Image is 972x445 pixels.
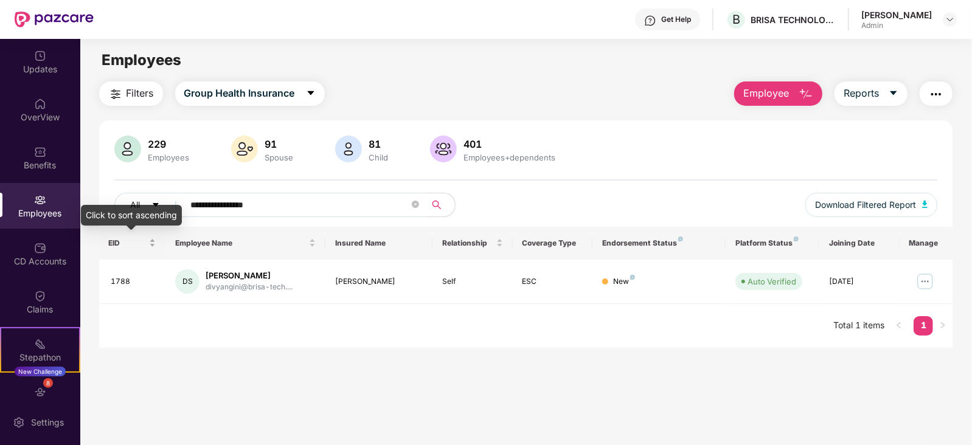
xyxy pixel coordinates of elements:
div: Child [367,153,391,162]
img: svg+xml;base64,PHN2ZyBpZD0iRW1wbG95ZWVzIiB4bWxucz0iaHR0cDovL3d3dy53My5vcmcvMjAwMC9zdmciIHdpZHRoPS... [34,194,46,206]
div: Platform Status [735,238,810,248]
div: 1788 [111,276,156,288]
img: svg+xml;base64,PHN2ZyB4bWxucz0iaHR0cDovL3d3dy53My5vcmcvMjAwMC9zdmciIHdpZHRoPSI4IiBoZWlnaHQ9IjgiIH... [678,236,683,241]
span: close-circle [412,199,419,211]
span: Filters [127,86,154,101]
span: left [895,322,903,329]
span: close-circle [412,201,419,208]
img: svg+xml;base64,PHN2ZyB4bWxucz0iaHR0cDovL3d3dy53My5vcmcvMjAwMC9zdmciIHdpZHRoPSI4IiBoZWlnaHQ9IjgiIH... [630,275,635,280]
img: svg+xml;base64,PHN2ZyBpZD0iQmVuZWZpdHMiIHhtbG5zPSJodHRwOi8vd3d3LnczLm9yZy8yMDAwL3N2ZyIgd2lkdGg9Ij... [34,146,46,158]
span: Download Filtered Report [815,198,916,212]
span: Employee [743,86,789,101]
img: svg+xml;base64,PHN2ZyB4bWxucz0iaHR0cDovL3d3dy53My5vcmcvMjAwMC9zdmciIHdpZHRoPSIyNCIgaGVpZ2h0PSIyNC... [929,87,943,102]
a: 1 [914,316,933,334]
span: caret-down [306,88,316,99]
div: Auto Verified [748,275,796,288]
li: Total 1 items [833,316,884,336]
button: Filters [99,81,163,106]
div: Employees+dependents [462,153,558,162]
div: Admin [861,21,932,30]
th: Joining Date [819,227,900,260]
div: Employees [146,153,192,162]
div: Spouse [263,153,296,162]
span: Reports [844,86,879,101]
img: svg+xml;base64,PHN2ZyB4bWxucz0iaHR0cDovL3d3dy53My5vcmcvMjAwMC9zdmciIHhtbG5zOnhsaW5rPSJodHRwOi8vd3... [335,136,362,162]
img: svg+xml;base64,PHN2ZyBpZD0iRHJvcGRvd24tMzJ4MzIiIHhtbG5zPSJodHRwOi8vd3d3LnczLm9yZy8yMDAwL3N2ZyIgd2... [945,15,955,24]
button: right [933,316,953,336]
div: [PERSON_NAME] [206,270,293,281]
li: Next Page [933,316,953,336]
img: svg+xml;base64,PHN2ZyBpZD0iVXBkYXRlZCIgeG1sbnM9Imh0dHA6Ly93d3cudzMub3JnLzIwMDAvc3ZnIiB3aWR0aD0iMj... [34,50,46,62]
div: Get Help [661,15,691,24]
th: Employee Name [165,227,325,260]
span: B [732,12,740,27]
div: ESC [522,276,583,288]
span: caret-down [151,201,160,210]
div: divyangini@brisa-tech.... [206,281,293,293]
img: svg+xml;base64,PHN2ZyB4bWxucz0iaHR0cDovL3d3dy53My5vcmcvMjAwMC9zdmciIHdpZHRoPSIyMSIgaGVpZ2h0PSIyMC... [34,338,46,350]
div: Self [442,276,503,288]
img: svg+xml;base64,PHN2ZyBpZD0iU2V0dGluZy0yMHgyMCIgeG1sbnM9Imh0dHA6Ly93d3cudzMub3JnLzIwMDAvc3ZnIiB3aW... [13,416,25,429]
span: Group Health Insurance [184,86,295,101]
img: manageButton [915,272,935,291]
div: 401 [462,138,558,150]
img: svg+xml;base64,PHN2ZyB4bWxucz0iaHR0cDovL3d3dy53My5vcmcvMjAwMC9zdmciIHhtbG5zOnhsaW5rPSJodHRwOi8vd3... [231,136,258,162]
span: Employees [102,51,181,69]
img: svg+xml;base64,PHN2ZyBpZD0iRW5kb3JzZW1lbnRzIiB4bWxucz0iaHR0cDovL3d3dy53My5vcmcvMjAwMC9zdmciIHdpZH... [34,386,46,398]
img: New Pazcare Logo [15,12,94,27]
button: search [425,193,456,217]
button: Employee [734,81,822,106]
div: BRISA TECHNOLOGIES PRIVATE LIMITED [751,14,836,26]
th: Coverage Type [513,227,593,260]
div: Settings [27,416,68,429]
span: EID [109,238,147,248]
div: Stepathon [1,351,79,364]
img: svg+xml;base64,PHN2ZyBpZD0iQ0RfQWNjb3VudHMiIGRhdGEtbmFtZT0iQ0QgQWNjb3VudHMiIHhtbG5zPSJodHRwOi8vd3... [34,242,46,254]
img: svg+xml;base64,PHN2ZyB4bWxucz0iaHR0cDovL3d3dy53My5vcmcvMjAwMC9zdmciIHhtbG5zOnhsaW5rPSJodHRwOi8vd3... [114,136,141,162]
span: Relationship [442,238,494,248]
th: Relationship [432,227,513,260]
img: svg+xml;base64,PHN2ZyBpZD0iSGVscC0zMngzMiIgeG1sbnM9Imh0dHA6Ly93d3cudzMub3JnLzIwMDAvc3ZnIiB3aWR0aD... [644,15,656,27]
button: left [889,316,909,336]
span: caret-down [889,88,898,99]
li: Previous Page [889,316,909,336]
button: Download Filtered Report [805,193,938,217]
div: 91 [263,138,296,150]
div: [PERSON_NAME] [335,276,422,288]
span: search [425,200,449,210]
img: svg+xml;base64,PHN2ZyB4bWxucz0iaHR0cDovL3d3dy53My5vcmcvMjAwMC9zdmciIHdpZHRoPSI4IiBoZWlnaHQ9IjgiIH... [794,236,799,241]
button: Allcaret-down [114,193,189,217]
img: svg+xml;base64,PHN2ZyBpZD0iSG9tZSIgeG1sbnM9Imh0dHA6Ly93d3cudzMub3JnLzIwMDAvc3ZnIiB3aWR0aD0iMjAiIG... [34,98,46,110]
div: New [613,276,635,288]
th: Insured Name [325,227,432,260]
div: 8 [43,378,53,388]
button: Group Health Insurancecaret-down [175,81,325,106]
li: 1 [914,316,933,336]
div: [PERSON_NAME] [861,9,932,21]
div: New Challenge [15,367,66,376]
div: DS [175,269,200,294]
div: 229 [146,138,192,150]
img: svg+xml;base64,PHN2ZyB4bWxucz0iaHR0cDovL3d3dy53My5vcmcvMjAwMC9zdmciIHhtbG5zOnhsaW5rPSJodHRwOi8vd3... [430,136,457,162]
img: svg+xml;base64,PHN2ZyB4bWxucz0iaHR0cDovL3d3dy53My5vcmcvMjAwMC9zdmciIHhtbG5zOnhsaW5rPSJodHRwOi8vd3... [922,201,928,208]
div: 81 [367,138,391,150]
div: Click to sort ascending [81,205,182,226]
img: svg+xml;base64,PHN2ZyBpZD0iQ2xhaW0iIHhtbG5zPSJodHRwOi8vd3d3LnczLm9yZy8yMDAwL3N2ZyIgd2lkdGg9IjIwIi... [34,290,46,302]
img: svg+xml;base64,PHN2ZyB4bWxucz0iaHR0cDovL3d3dy53My5vcmcvMjAwMC9zdmciIHhtbG5zOnhsaW5rPSJodHRwOi8vd3... [799,87,813,102]
th: Manage [900,227,953,260]
img: svg+xml;base64,PHN2ZyB4bWxucz0iaHR0cDovL3d3dy53My5vcmcvMjAwMC9zdmciIHdpZHRoPSIyNCIgaGVpZ2h0PSIyNC... [108,87,123,102]
span: Employee Name [175,238,307,248]
button: Reportscaret-down [835,81,908,106]
th: EID [99,227,166,260]
span: All [131,198,141,212]
span: right [939,322,946,329]
div: [DATE] [829,276,890,288]
div: Endorsement Status [602,238,716,248]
